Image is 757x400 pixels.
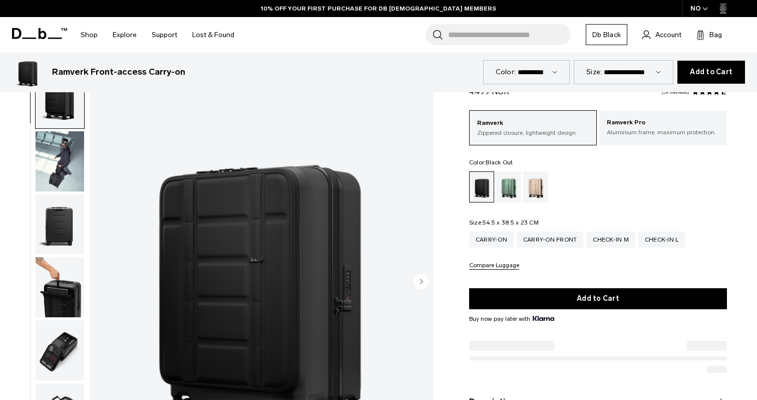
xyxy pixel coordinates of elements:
a: 10% OFF YOUR FIRST PURCHASE FOR DB [DEMOGRAPHIC_DATA] MEMBERS [261,4,496,13]
span: Black Out [486,159,513,166]
a: Fogbow Beige [523,171,548,203]
p: Aluminium frame, maximum protection. [607,128,719,137]
img: {"height" => 20, "alt" => "Klarna"} [533,316,554,321]
a: Ramverk Pro Aluminium frame, maximum protection. [599,110,727,144]
button: Ramverk Front-access Carry-on Black Out [35,131,85,192]
img: Ramverk-front-access.png [36,320,84,380]
span: Account [655,30,681,40]
button: Ramverk Front-access Carry-on Black Out [35,68,85,129]
img: Ramverk Front-access Carry-on Black Out [36,131,84,191]
button: Next slide [414,274,429,291]
button: Ramverk-front-access-1.png [35,257,85,318]
a: Shop [81,17,98,53]
button: Compare Luggage [469,262,519,270]
p: Ramverk Pro [607,118,719,128]
img: Ramverk Front-access Carry-on Black Out [36,194,84,255]
img: Ramverk-front-access-1.png [36,257,84,317]
span: 54.5 x 38.5 x 23 CM [483,219,539,226]
p: Ramverk [477,118,589,128]
nav: Main Navigation [73,17,242,53]
span: Add to Cart [690,68,732,76]
button: Add to Cart [469,288,727,309]
h3: Ramverk Front-access Carry-on [52,66,185,79]
a: Carry-on Front [517,232,584,248]
a: Support [152,17,177,53]
a: Db Black [586,24,627,45]
a: Explore [113,17,137,53]
span: Buy now pay later with [469,314,554,323]
span: Bag [709,30,722,40]
legend: Size: [469,220,539,226]
a: Green Ray [496,171,521,203]
legend: Color: [469,159,513,165]
label: Size: [586,67,602,77]
a: Black Out [469,171,494,203]
p: Zippered closure, lightweight design. [477,128,589,137]
a: Lost & Found [192,17,234,53]
label: Color: [496,67,516,77]
img: Ramverk Front-access Carry-on Black Out [12,56,44,88]
button: Ramverk Front-access Carry-on Black Out [35,194,85,255]
a: 59 reviews [661,90,689,95]
a: Account [642,29,681,41]
button: Bag [696,29,722,41]
button: Add to Cart [677,61,745,84]
img: Ramverk Front-access Carry-on Black Out [36,68,84,128]
a: Carry-on [469,232,514,248]
button: Ramverk-front-access.png [35,320,85,381]
a: Check-in M [586,232,635,248]
a: Check-in L [638,232,685,248]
